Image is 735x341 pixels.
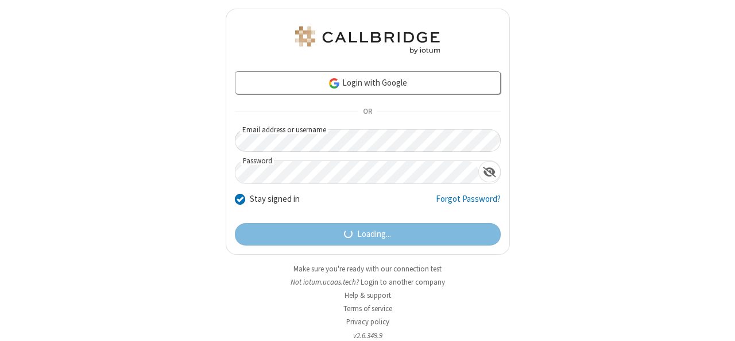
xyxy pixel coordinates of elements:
[343,304,392,313] a: Terms of service
[293,26,442,54] img: iotum.​ucaas.​tech
[706,311,726,333] iframe: Chat
[235,223,501,246] button: Loading...
[293,264,442,274] a: Make sure you're ready with our connection test
[250,193,300,206] label: Stay signed in
[436,193,501,214] a: Forgot Password?
[346,317,389,327] a: Privacy policy
[235,71,501,94] a: Login with Google
[226,277,510,288] li: Not iotum.​ucaas.​tech?
[361,277,445,288] button: Login to another company
[478,161,501,182] div: Show password
[358,104,377,120] span: OR
[357,228,391,241] span: Loading...
[235,161,478,183] input: Password
[328,77,341,90] img: google-icon.png
[345,290,391,300] a: Help & support
[226,330,510,341] li: v2.6.349.9
[235,129,501,152] input: Email address or username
